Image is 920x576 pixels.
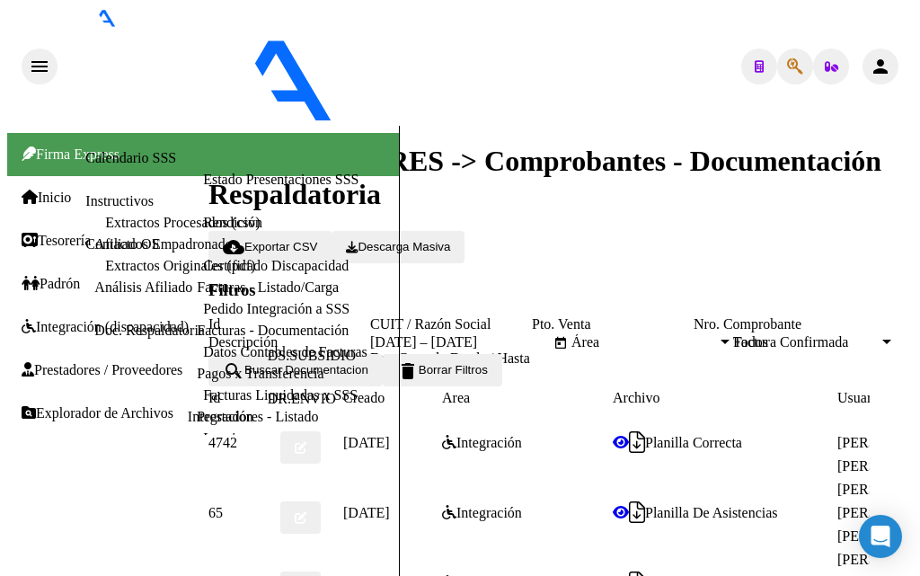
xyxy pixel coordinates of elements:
[22,146,119,162] span: Firma Express
[94,279,192,295] a: Análisis Afiliado
[346,240,450,253] span: Descarga Masiva
[208,280,913,300] h3: Filtros
[208,145,881,210] span: PRESTADORES -> Comprobantes - Documentación Respaldatoria
[85,150,176,165] a: Calendario SSS
[442,386,613,410] datatable-header-cell: Area
[268,348,356,364] a: DS.SUBSIDIO
[268,434,347,450] a: DS.DEVERR
[420,334,428,350] span: –
[456,435,522,450] span: Integración
[94,236,238,252] a: Afiliados Empadronados
[85,193,154,208] a: Instructivos
[431,334,517,350] input: Fecha fin
[483,110,530,125] span: - osdop
[268,391,336,407] a: DR.ENVIO
[645,505,778,520] span: Planilla De Asistencias
[837,390,883,405] span: Usuario
[571,334,717,350] span: Área
[456,505,522,520] span: Integración
[859,515,902,558] div: Open Intercom Messenger
[22,276,80,292] a: Padrón
[613,390,659,405] span: Archivo
[203,172,358,187] a: Estado Presentaciones SSS
[29,56,50,77] mat-icon: menu
[22,362,182,378] a: Prestadores / Proveedores
[197,279,339,295] a: Facturas - Listado/Carga
[383,354,502,386] button: Borrar Filtros
[105,215,260,230] a: Extractos Procesados (csv)
[57,27,483,122] img: Logo SAAS
[203,215,262,230] a: Rendición
[22,405,173,421] a: Explorador de Archivos
[197,366,323,381] a: Pagos x Transferencia
[22,190,71,206] a: Inicio
[188,409,253,424] a: Integración
[397,360,419,382] mat-icon: delete
[22,233,91,249] a: Tesorería
[645,435,742,450] span: Planilla Correcta
[613,386,837,410] datatable-header-cell: Archivo
[22,319,189,335] a: Integración (discapacidad)
[733,334,768,350] span: Todos
[550,332,571,354] button: Open calendar
[870,56,891,77] mat-icon: person
[629,512,645,513] i: Descargar documento
[629,442,645,443] i: Descargar documento
[203,258,349,273] a: Certificado Discapacidad
[442,390,470,405] span: Area
[397,363,488,377] span: Borrar Filtros
[197,323,349,338] a: Facturas - Documentación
